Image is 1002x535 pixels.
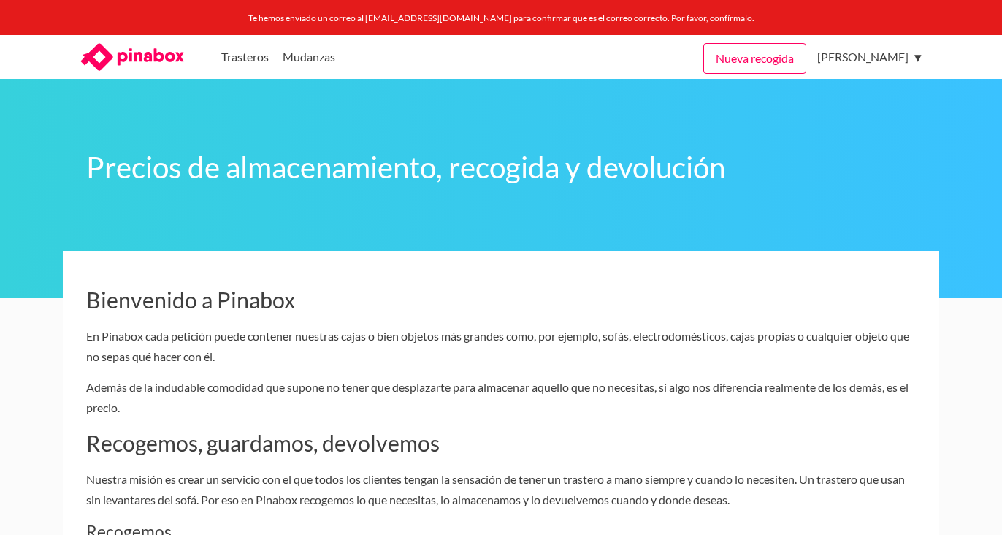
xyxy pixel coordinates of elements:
a: Trasteros [221,35,269,79]
p: En Pinabox cada petición puede contener nuestras cajas o bien objetos más grandes como, por ejemp... [86,326,916,367]
p: Nuestra misión es crear un servicio con el que todos los clientes tengan la sensación de tener un... [86,469,916,510]
h2: Recogemos, guardamos, devolvemos [86,430,916,458]
iframe: Chat Widget [675,23,1002,535]
h2: Bienvenido a Pinabox [86,287,916,314]
div: Widget de chat [675,23,1002,535]
p: Además de la indudable comodidad que supone no tener que desplazarte para almacenar aquello que n... [86,377,916,418]
a: Mudanzas [283,35,335,79]
h1: Precios de almacenamiento, recogida y devolución [86,149,916,186]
